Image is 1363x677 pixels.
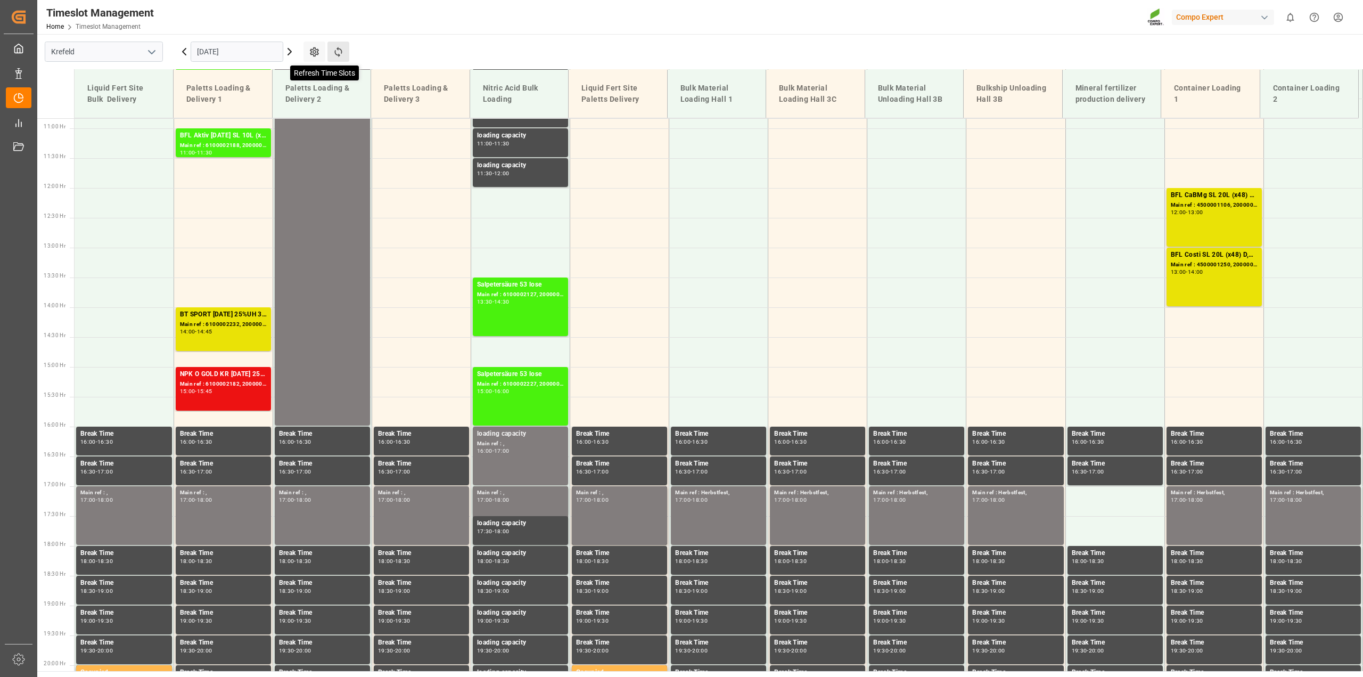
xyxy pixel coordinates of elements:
div: 14:00 [180,329,195,334]
div: 18:00 [1171,559,1186,564]
div: 18:00 [395,497,410,502]
div: Break Time [80,459,168,469]
div: - [592,439,593,444]
div: - [1087,469,1088,474]
div: - [889,439,890,444]
div: - [195,329,196,334]
div: 18:30 [296,559,311,564]
span: 11:30 Hr [44,153,65,159]
div: Bulk Material Loading Hall 1 [676,78,758,109]
div: - [492,448,494,453]
div: 16:00 [378,439,393,444]
div: 16:30 [1287,439,1302,444]
div: Main ref : , [279,488,366,497]
div: Break Time [576,429,663,439]
div: 18:00 [774,559,790,564]
div: 14:30 [494,299,510,304]
div: 16:00 [873,439,889,444]
div: 16:30 [873,469,889,474]
div: 17:00 [972,497,988,502]
span: 12:30 Hr [44,213,65,219]
a: Home [46,23,64,30]
div: Break Time [279,459,366,469]
div: 16:30 [279,469,294,474]
div: Main ref : 4500001106, 2000001155 [1171,201,1258,210]
div: 12:00 [494,171,510,176]
div: Break Time [1270,459,1357,469]
div: Main ref : , [477,488,564,497]
div: Break Time [279,429,366,439]
div: 16:00 [972,439,988,444]
div: - [1087,439,1088,444]
div: - [492,529,494,534]
div: Salpetersäure 53 lose [477,280,564,290]
div: - [492,299,494,304]
div: 11:00 [477,141,492,146]
div: 16:00 [1270,439,1285,444]
div: 18:30 [1089,559,1104,564]
div: 17:00 [873,497,889,502]
div: Break Time [873,459,960,469]
div: - [195,439,196,444]
div: 16:00 [494,389,510,394]
div: Break Time [378,578,465,589]
div: 18:30 [97,559,113,564]
div: 16:30 [1089,439,1104,444]
div: - [294,469,295,474]
div: Liquid Fert Site Paletts Delivery [577,78,659,109]
div: Break Time [774,548,861,559]
div: Main ref : 6100002232, 2000000946 [180,320,267,329]
div: loading capacity [477,518,564,529]
div: Break Time [774,459,861,469]
div: 16:30 [990,439,1005,444]
div: - [592,559,593,564]
div: - [1186,439,1187,444]
div: - [492,171,494,176]
span: 15:00 Hr [44,362,65,368]
div: Break Time [80,548,168,559]
div: - [691,559,692,564]
div: Nitric Acid Bulk Loading [479,78,560,109]
div: Break Time [576,459,663,469]
div: Main ref : , [378,488,465,497]
div: 18:00 [791,497,807,502]
div: 17:30 [477,529,492,534]
span: 11:00 Hr [44,124,65,129]
div: Break Time [774,578,861,589]
div: 18:00 [1072,559,1087,564]
div: Container Loading 2 [1269,78,1350,109]
div: 16:30 [97,439,113,444]
div: Break Time [180,429,267,439]
div: Break Time [675,578,762,589]
div: - [691,439,692,444]
div: 14:45 [197,329,212,334]
div: - [592,469,593,474]
div: Break Time [378,459,465,469]
div: - [393,497,395,502]
div: Main ref : Herbstfest, [774,488,861,497]
div: 16:30 [593,439,609,444]
div: - [889,497,890,502]
div: 18:00 [1270,559,1285,564]
div: Break Time [774,429,861,439]
div: Break Time [675,429,762,439]
div: 18:00 [972,559,988,564]
div: - [889,559,890,564]
div: 16:30 [1188,439,1203,444]
div: Break Time [576,548,663,559]
div: 16:00 [1171,439,1186,444]
span: 14:30 Hr [44,332,65,338]
div: - [195,559,196,564]
div: Break Time [675,459,762,469]
div: - [1186,559,1187,564]
div: - [195,497,196,502]
div: 18:30 [692,559,708,564]
div: Mineral fertilizer production delivery [1071,78,1153,109]
div: Break Time [1171,429,1258,439]
div: 18:00 [477,559,492,564]
div: 17:00 [180,497,195,502]
div: 16:30 [180,469,195,474]
div: - [294,497,295,502]
div: - [1285,497,1287,502]
div: - [988,497,989,502]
